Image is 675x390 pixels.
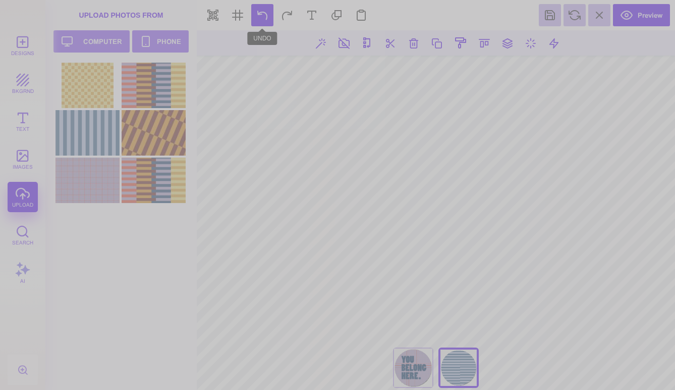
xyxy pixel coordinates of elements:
button: Phone [132,30,189,53]
button: Search [8,220,38,250]
button: Text [8,106,38,136]
button: Preview [613,4,670,26]
button: images [8,144,38,174]
button: Designs [8,30,38,61]
button: bkgrnd [8,68,38,99]
button: AI [8,258,38,288]
button: Computer [53,30,130,53]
